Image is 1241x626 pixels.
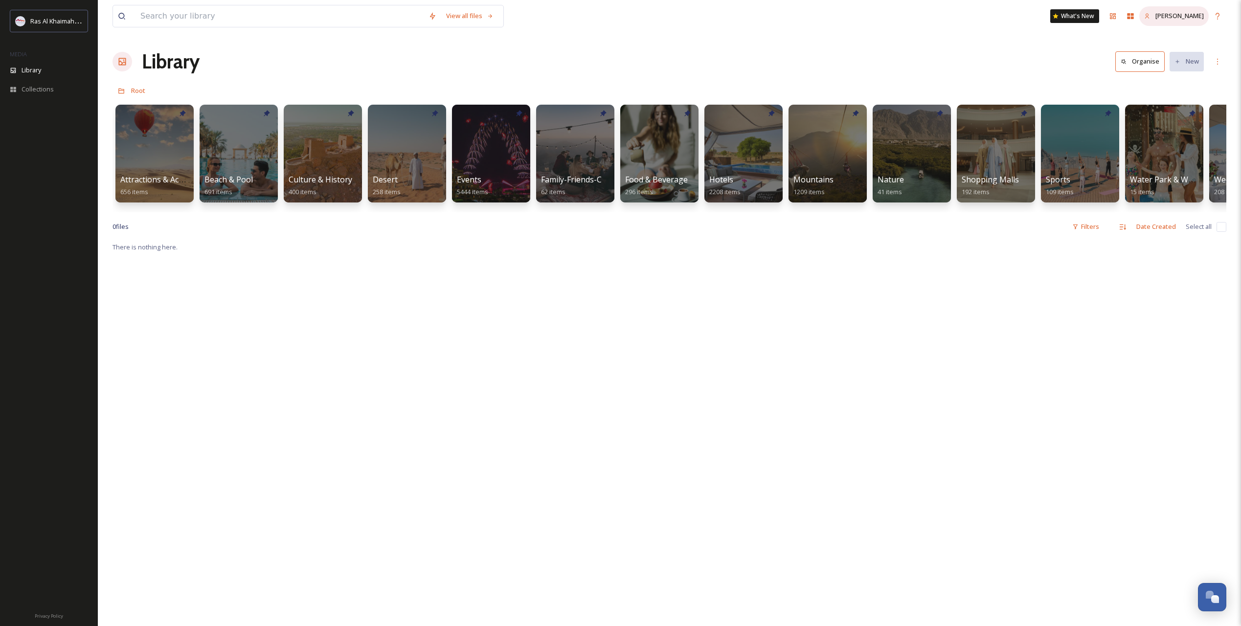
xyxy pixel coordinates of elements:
[135,5,424,27] input: Search your library
[22,85,54,94] span: Collections
[131,85,145,96] a: Root
[1139,6,1209,25] a: [PERSON_NAME]
[709,174,733,185] span: Hotels
[441,6,498,25] a: View all files
[113,222,129,231] span: 0 file s
[709,187,741,196] span: 2208 items
[625,174,688,185] span: Food & Beverage
[457,187,488,196] span: 5444 items
[142,47,200,76] a: Library
[1198,583,1226,611] button: Open Chat
[625,187,653,196] span: 296 items
[289,175,352,196] a: Culture & History400 items
[1131,217,1181,236] div: Date Created
[289,187,316,196] span: 400 items
[373,175,401,196] a: Desert258 items
[962,175,1019,196] a: Shopping Malls192 items
[22,66,41,75] span: Library
[204,175,253,196] a: Beach & Pool691 items
[1046,174,1070,185] span: Sports
[541,174,642,185] span: Family-Friends-Couple-Solo
[35,609,63,621] a: Privacy Policy
[35,613,63,619] span: Privacy Policy
[120,175,203,196] a: Attractions & Activities656 items
[1186,222,1212,231] span: Select all
[1115,51,1170,71] a: Organise
[30,16,169,25] span: Ras Al Khaimah Tourism Development Authority
[793,174,834,185] span: Mountains
[541,187,565,196] span: 62 items
[962,187,990,196] span: 192 items
[793,187,825,196] span: 1209 items
[1046,187,1074,196] span: 109 items
[1130,187,1154,196] span: 15 items
[1067,217,1104,236] div: Filters
[1170,52,1204,71] button: New
[541,175,642,196] a: Family-Friends-Couple-Solo62 items
[793,175,834,196] a: Mountains1209 items
[373,174,398,185] span: Desert
[113,243,178,251] span: There is nothing here.
[1046,175,1074,196] a: Sports109 items
[10,50,27,58] span: MEDIA
[16,16,25,26] img: Logo_RAKTDA_RGB-01.png
[289,174,352,185] span: Culture & History
[457,175,488,196] a: Events5444 items
[457,174,481,185] span: Events
[120,174,203,185] span: Attractions & Activities
[1130,174,1226,185] span: Water Park & Water Slides
[1130,175,1226,196] a: Water Park & Water Slides15 items
[878,175,904,196] a: Nature41 items
[131,86,145,95] span: Root
[1115,51,1165,71] button: Organise
[962,174,1019,185] span: Shopping Malls
[625,175,688,196] a: Food & Beverage296 items
[204,174,253,185] span: Beach & Pool
[204,187,232,196] span: 691 items
[1155,11,1204,20] span: [PERSON_NAME]
[1050,9,1099,23] a: What's New
[878,187,902,196] span: 41 items
[373,187,401,196] span: 258 items
[709,175,741,196] a: Hotels2208 items
[878,174,904,185] span: Nature
[120,187,148,196] span: 656 items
